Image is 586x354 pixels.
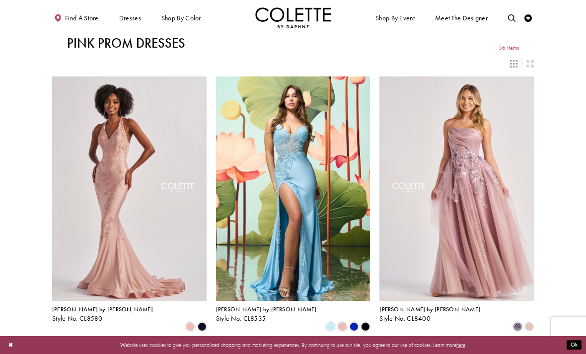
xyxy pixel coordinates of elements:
span: Shop By Event [375,14,415,22]
span: Shop By Event [373,7,416,28]
a: Toggle search [506,7,517,28]
span: Style No. CL8400 [379,314,431,323]
span: Dresses [117,7,143,28]
a: Visit Home Page [255,7,331,28]
h1: Pink Prom Dresses [67,36,185,51]
i: Champagne Multi [525,322,534,331]
i: Light Blue [326,322,335,331]
a: Visit Colette by Daphne Style No. CL8535 Page [216,76,370,301]
div: Layout Controls [48,55,538,71]
i: Dusty Lilac/Multi [513,322,522,331]
span: [PERSON_NAME] by [PERSON_NAME] [216,305,317,313]
p: Website uses cookies to give you personalized shopping and marketing experiences. By continuing t... [54,340,532,350]
button: Close Dialog [4,339,17,352]
div: Colette by Daphne Style No. CL8580 [52,306,153,322]
span: Dresses [119,14,141,22]
a: Visit Colette by Daphne Style No. CL8580 Page [52,76,207,301]
span: Style No. CL8580 [52,314,103,323]
i: Rose Gold [338,322,347,331]
div: Colette by Daphne Style No. CL8400 [379,306,480,322]
a: Find a store [52,7,100,28]
span: Switch layout to 2 columns [526,60,534,68]
a: Check Wishlist [522,7,534,28]
a: Visit Colette by Daphne Style No. CL8400 Page [379,76,534,301]
button: Submit Dialog [567,341,582,350]
a: here [456,342,465,349]
span: Switch layout to 3 columns [510,60,517,68]
span: 56 items [499,45,519,51]
span: Style No. CL8535 [216,314,266,323]
i: Royal Blue [350,322,359,331]
i: Rose Gold [186,322,195,331]
span: Meet the designer [435,14,488,22]
span: Shop by color [159,7,203,28]
img: Colette by Daphne [255,7,331,28]
span: [PERSON_NAME] by [PERSON_NAME] [379,305,480,313]
i: Black [361,322,370,331]
span: Shop by color [161,14,201,22]
span: [PERSON_NAME] by [PERSON_NAME] [52,305,153,313]
span: Find a store [65,14,99,22]
i: Midnight [198,322,207,331]
div: Colette by Daphne Style No. CL8535 [216,306,317,322]
a: Meet the designer [433,7,490,28]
